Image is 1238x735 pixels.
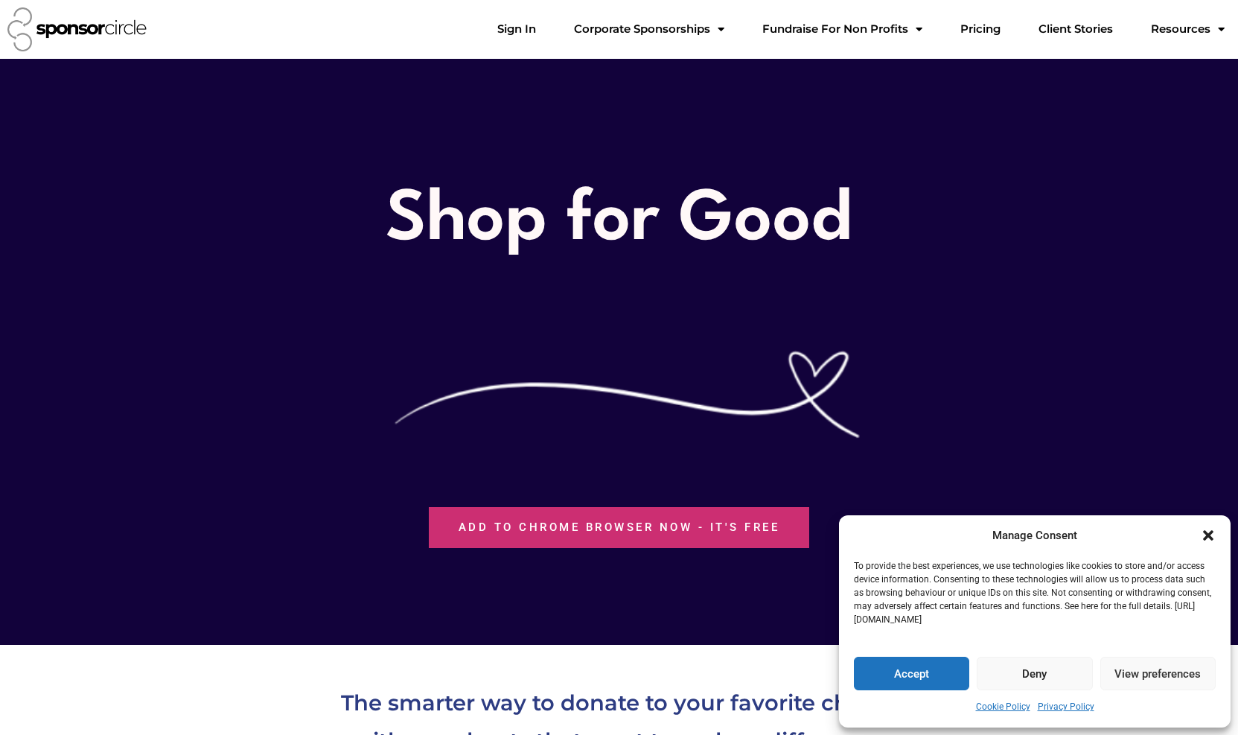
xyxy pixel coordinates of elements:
[485,14,1237,44] nav: Menu
[1139,14,1237,44] a: Resources
[459,522,780,533] span: ADD TO CHROME BROWSER NOW - IT'S FREE
[854,559,1214,626] p: To provide the best experiences, we use technologies like cookies to store and/or access device i...
[7,7,147,51] img: Sponsor Circle logo
[1038,698,1094,716] a: Privacy Policy
[976,698,1030,716] a: Cookie Policy
[977,657,1092,690] button: Deny
[562,14,736,44] a: Corporate SponsorshipsMenu Toggle
[992,526,1077,545] div: Manage Consent
[1027,14,1125,44] a: Client Stories
[1201,528,1216,543] div: Close dialogue
[20,172,1218,270] h2: Shop for Good
[1100,657,1216,690] button: View preferences
[854,657,969,690] button: Accept
[429,507,810,548] a: ADD TO CHROME BROWSER NOW - IT'S FREE
[948,14,1012,44] a: Pricing
[750,14,934,44] a: Fundraise For Non ProfitsMenu Toggle
[485,14,548,44] a: Sign In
